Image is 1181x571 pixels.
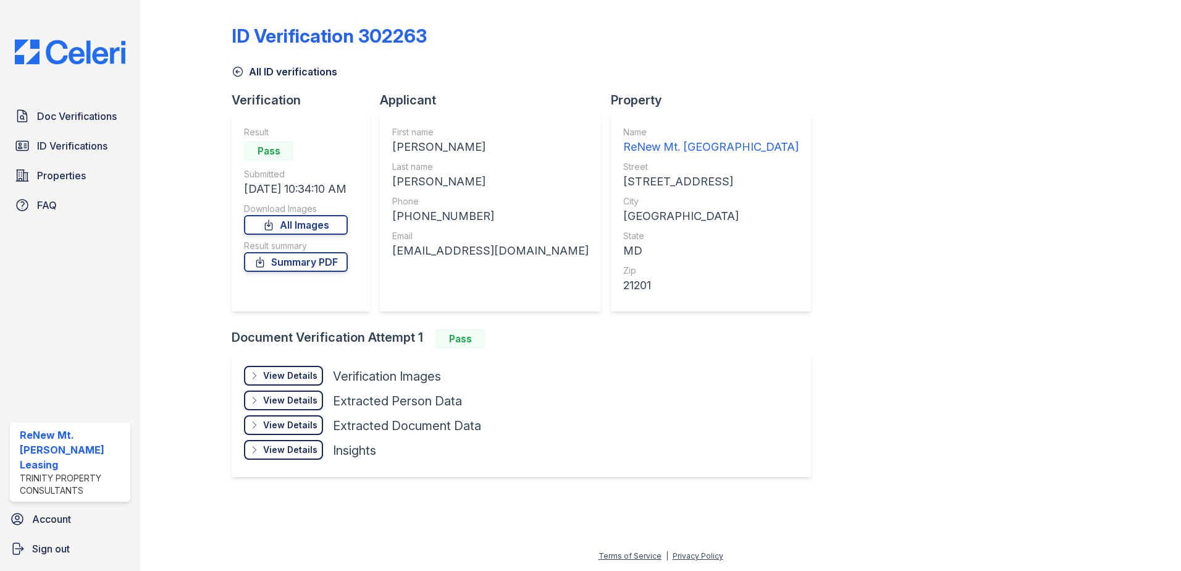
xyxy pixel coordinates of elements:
div: [EMAIL_ADDRESS][DOMAIN_NAME] [392,242,589,260]
a: Doc Verifications [10,104,130,129]
span: Properties [37,168,86,183]
div: View Details [263,394,317,407]
div: MD [623,242,799,260]
div: Property [611,91,821,109]
span: Sign out [32,541,70,556]
span: ID Verifications [37,138,107,153]
div: Verification [232,91,380,109]
div: Applicant [380,91,611,109]
a: Properties [10,163,130,188]
a: Sign out [5,536,135,561]
div: Trinity Property Consultants [20,472,125,497]
span: Doc Verifications [37,109,117,124]
div: First name [392,126,589,138]
div: Extracted Person Data [333,392,462,410]
span: FAQ [37,198,57,213]
div: City [623,195,799,208]
a: Terms of Service [599,551,662,560]
div: Pass [435,329,485,349]
div: State [623,230,799,242]
a: Summary PDF [244,252,348,272]
div: [PHONE_NUMBER] [392,208,589,225]
div: Extracted Document Data [333,417,481,434]
div: [PERSON_NAME] [392,173,589,190]
div: Last name [392,161,589,173]
div: ReNew Mt. [GEOGRAPHIC_DATA] [623,138,799,156]
div: Document Verification Attempt 1 [232,329,821,349]
div: Name [623,126,799,138]
div: [PERSON_NAME] [392,138,589,156]
a: Name ReNew Mt. [GEOGRAPHIC_DATA] [623,126,799,156]
div: Verification Images [333,368,441,385]
div: View Details [263,370,317,382]
img: CE_Logo_Blue-a8612792a0a2168367f1c8372b55b34899dd931a85d93a1a3d3e32e68fde9ad4.png [5,40,135,64]
div: Zip [623,264,799,277]
div: Phone [392,195,589,208]
a: All Images [244,215,348,235]
div: View Details [263,444,317,456]
div: ID Verification 302263 [232,25,427,47]
div: Email [392,230,589,242]
div: Street [623,161,799,173]
div: [DATE] 10:34:10 AM [244,180,348,198]
div: Result summary [244,240,348,252]
a: Account [5,507,135,531]
a: All ID verifications [232,64,337,79]
div: [STREET_ADDRESS] [623,173,799,190]
div: [GEOGRAPHIC_DATA] [623,208,799,225]
a: FAQ [10,193,130,218]
div: View Details [263,419,317,431]
span: Account [32,512,71,527]
div: Submitted [244,168,348,180]
div: Result [244,126,348,138]
div: Insights [333,442,376,459]
div: ReNew Mt. [PERSON_NAME] Leasing [20,428,125,472]
div: | [666,551,668,560]
div: Pass [244,141,293,161]
a: ID Verifications [10,133,130,158]
div: 21201 [623,277,799,294]
div: Download Images [244,203,348,215]
a: Privacy Policy [673,551,723,560]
